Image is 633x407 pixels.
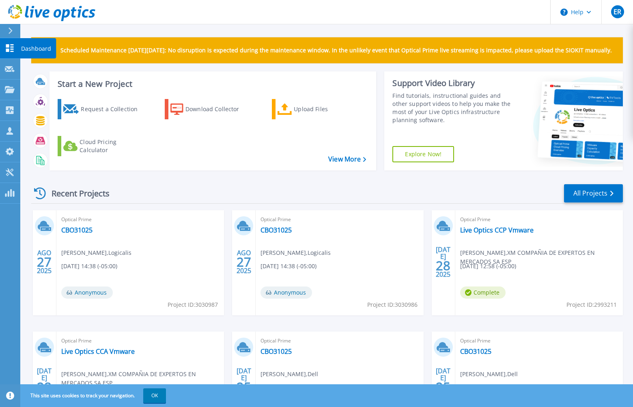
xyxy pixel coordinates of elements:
span: Optical Prime [460,336,618,345]
span: [DATE] 14:38 (-05:00) [261,262,316,271]
div: Request a Collection [81,101,146,117]
a: CBO31025 [460,347,491,355]
a: CBO31025 [261,347,292,355]
span: [PERSON_NAME] , Dell [261,370,318,379]
span: 27 [237,258,251,265]
a: Request a Collection [58,99,148,119]
span: ER [614,9,621,15]
span: 27 [37,258,52,265]
h3: Start a New Project [58,80,366,88]
span: Project ID: 3030986 [367,300,418,309]
div: [DATE] 2025 [37,368,52,398]
div: Recent Projects [31,183,121,203]
a: All Projects [564,184,623,202]
span: 28 [436,262,450,269]
p: Dashboard [21,38,51,59]
a: Explore Now! [392,146,454,162]
span: Anonymous [61,286,113,299]
p: Scheduled Maintenance [DATE][DATE]: No disruption is expected during the maintenance window. In t... [60,47,612,54]
span: Optical Prime [61,215,219,224]
span: 25 [237,383,251,390]
a: View More [328,155,366,163]
div: Cloud Pricing Calculator [80,138,144,154]
span: Anonymous [261,286,312,299]
span: Complete [460,286,506,299]
div: Upload Files [294,101,359,117]
span: 25 [436,383,450,390]
div: Find tutorials, instructional guides and other support videos to help you make the most of your L... [392,92,512,124]
button: OK [143,388,166,403]
a: Live Optics CCP Vmware [460,226,534,234]
span: Optical Prime [261,215,418,224]
a: Download Collector [165,99,255,119]
span: Project ID: 2993211 [566,300,617,309]
span: This site uses cookies to track your navigation. [22,388,166,403]
span: [DATE] 12:58 (-05:00) [460,262,516,271]
a: Live Optics CCA Vmware [61,347,135,355]
a: CBO31025 [61,226,93,234]
span: [PERSON_NAME] , XM COMPAÑIA DE EXPERTOS EN MERCADOS SA ESP [460,248,623,266]
div: [DATE] 2025 [435,247,451,277]
span: [DATE] 14:41 (-05:00) [460,383,516,392]
a: Cloud Pricing Calculator [58,136,148,156]
span: [DATE] 14:38 (-05:00) [61,262,117,271]
div: AGO 2025 [236,247,252,277]
div: Download Collector [185,101,250,117]
div: [DATE] 2025 [435,368,451,398]
a: CBO31025 [261,226,292,234]
div: [DATE] 2025 [236,368,252,398]
span: [PERSON_NAME] , XM COMPAÑIA DE EXPERTOS EN MERCADOS SA ESP [61,370,224,388]
span: [PERSON_NAME] , Dell [460,370,518,379]
a: Upload Files [272,99,362,119]
span: [PERSON_NAME] , Logicalis [61,248,131,257]
span: [PERSON_NAME] , Logicalis [261,248,331,257]
span: [DATE] 12:55 (-05:00) [61,383,117,392]
span: Optical Prime [61,336,219,345]
span: Optical Prime [261,336,418,345]
span: 28 [37,383,52,390]
div: Support Video Library [392,78,512,88]
span: [DATE] 14:41 (-05:00) [261,383,316,392]
span: Optical Prime [460,215,618,224]
div: AGO 2025 [37,247,52,277]
span: Project ID: 3030987 [168,300,218,309]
